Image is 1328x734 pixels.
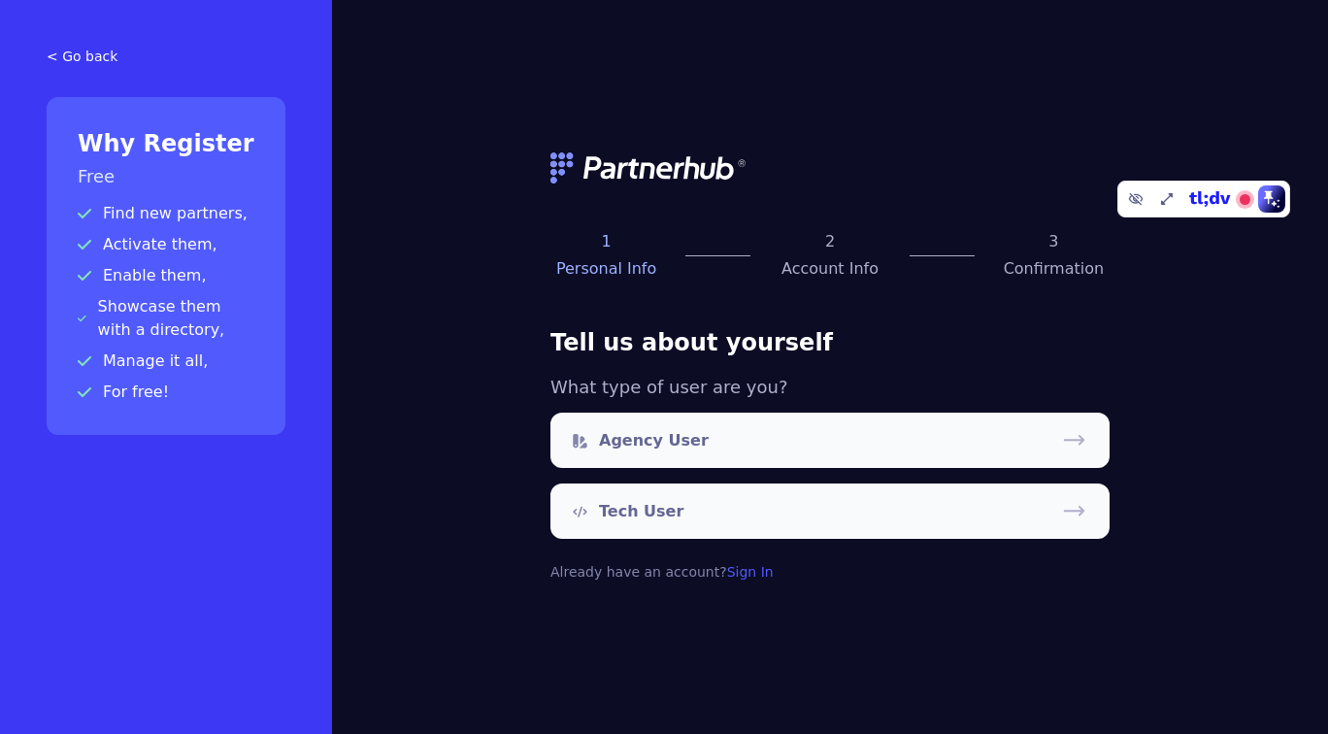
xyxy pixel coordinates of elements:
[599,500,683,523] p: Tech User
[599,429,709,452] p: Agency User
[78,163,254,190] h3: Free
[78,264,254,287] p: Enable them,
[550,327,1110,358] h3: Tell us about yourself
[78,350,254,373] p: Manage it all,
[78,233,254,256] p: Activate them,
[550,152,748,183] img: logo
[998,257,1110,281] p: Confirmation
[78,202,254,225] p: Find new partners,
[78,128,254,159] h2: Why Register
[774,230,885,253] p: 2
[78,381,254,404] p: For free!
[774,257,885,281] p: Account Info
[998,230,1110,253] p: 3
[550,562,1110,582] p: Already have an account?
[78,295,254,342] p: Showcase them with a directory,
[47,47,285,66] a: < Go back
[550,484,1110,539] a: Tech User
[550,413,1110,468] a: Agency User
[550,230,662,253] p: 1
[550,257,662,281] p: Personal Info
[727,564,774,580] a: Sign In
[550,374,1110,401] h5: What type of user are you?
